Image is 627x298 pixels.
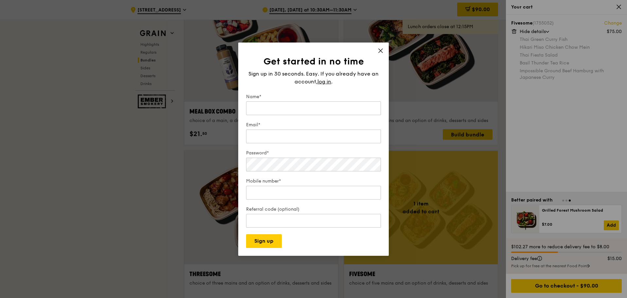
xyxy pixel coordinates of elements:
button: Sign up [246,234,282,248]
label: Mobile number* [246,178,381,184]
span: Sign up in 30 seconds. Easy. If you already have an account, [248,71,379,85]
span: . [331,79,332,85]
label: Referral code (optional) [246,206,381,213]
h1: Get started in no time [246,56,381,67]
span: log in [317,78,331,86]
label: Name* [246,94,381,100]
label: Email* [246,122,381,128]
label: Password* [246,150,381,156]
